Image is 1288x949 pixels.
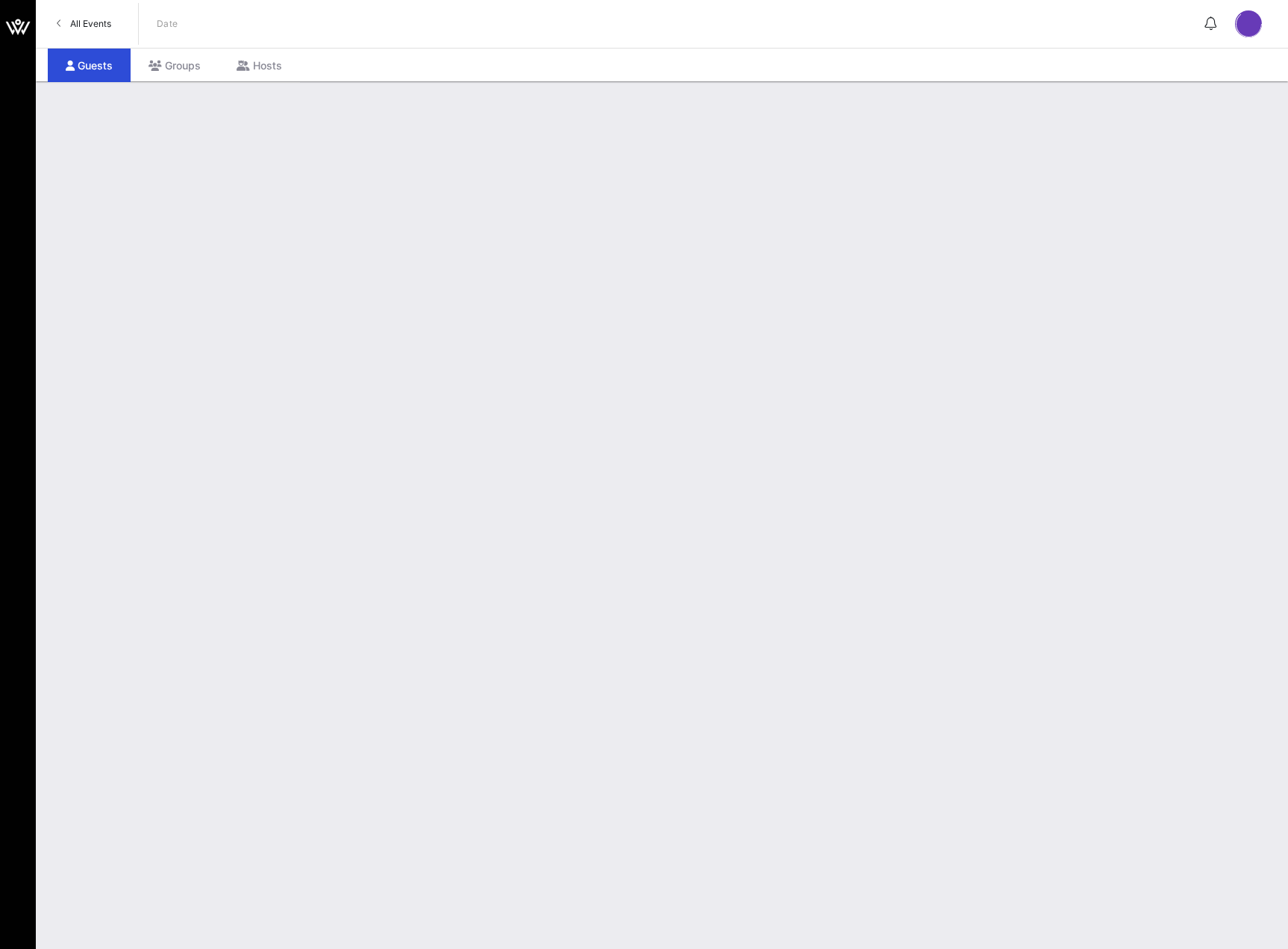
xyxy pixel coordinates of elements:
div: Hosts [219,49,300,82]
div: Guests [48,49,131,82]
a: All Events [48,12,120,36]
span: All Events [70,18,111,29]
p: Date [157,16,178,31]
div: Groups [131,49,219,82]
